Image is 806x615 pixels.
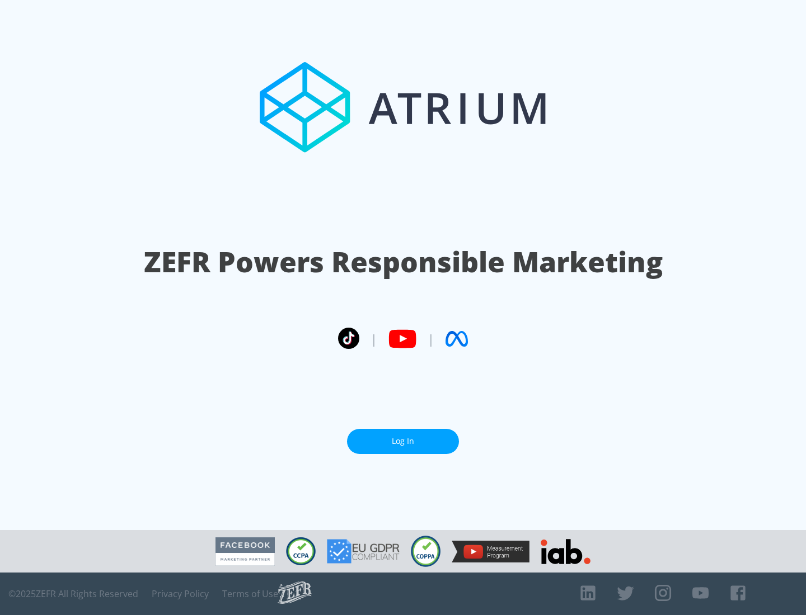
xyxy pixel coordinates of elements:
img: IAB [541,539,591,564]
h1: ZEFR Powers Responsible Marketing [144,243,663,281]
a: Terms of Use [222,588,278,599]
span: | [371,330,377,347]
img: YouTube Measurement Program [452,541,529,562]
img: CCPA Compliant [286,537,316,565]
img: Facebook Marketing Partner [215,537,275,566]
a: Log In [347,429,459,454]
img: COPPA Compliant [411,536,441,567]
img: GDPR Compliant [327,539,400,564]
span: | [428,330,434,347]
a: Privacy Policy [152,588,209,599]
span: © 2025 ZEFR All Rights Reserved [8,588,138,599]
